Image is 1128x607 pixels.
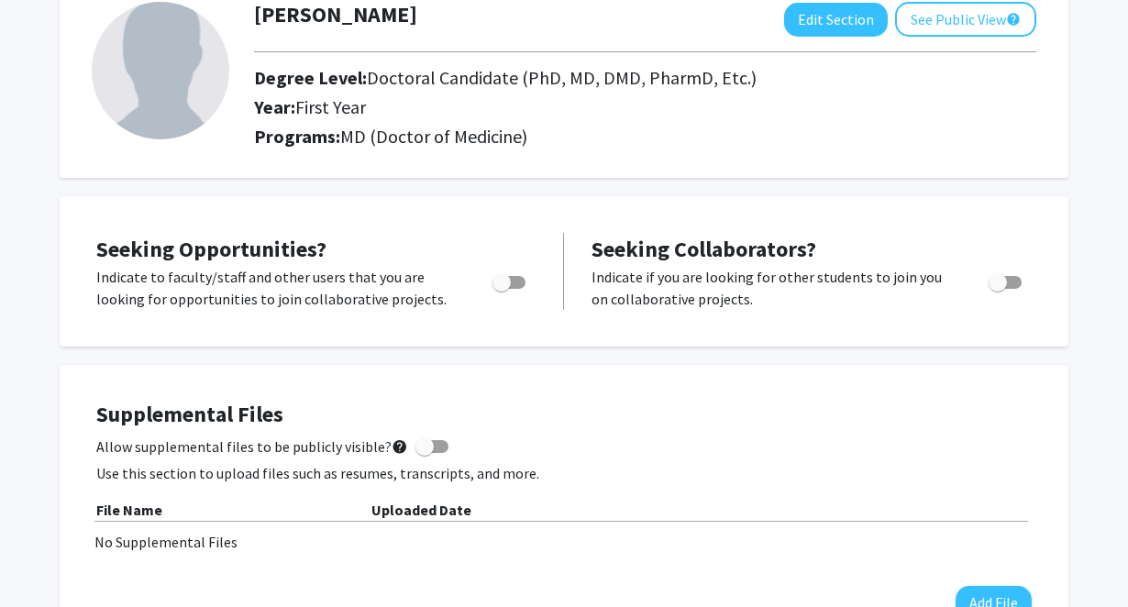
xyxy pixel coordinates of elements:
[392,436,408,458] mat-icon: help
[981,266,1032,293] div: Toggle
[254,96,896,118] h2: Year:
[485,266,536,293] div: Toggle
[254,2,417,28] h1: [PERSON_NAME]
[92,2,229,139] img: Profile Picture
[94,531,1034,553] div: No Supplemental Files
[340,125,527,148] span: MD (Doctor of Medicine)
[295,95,366,118] span: First Year
[96,402,1032,428] h4: Supplemental Files
[592,235,816,263] span: Seeking Collaborators?
[254,67,896,89] h2: Degree Level:
[367,66,757,89] span: Doctoral Candidate (PhD, MD, DMD, PharmD, Etc.)
[371,501,471,519] b: Uploaded Date
[96,235,326,263] span: Seeking Opportunities?
[254,126,1036,148] h2: Programs:
[96,501,162,519] b: File Name
[1006,8,1021,30] mat-icon: help
[592,266,954,310] p: Indicate if you are looking for other students to join you on collaborative projects.
[96,436,408,458] span: Allow supplemental files to be publicly visible?
[96,266,458,310] p: Indicate to faculty/staff and other users that you are looking for opportunities to join collabor...
[895,2,1036,37] button: See Public View
[96,462,1032,484] p: Use this section to upload files such as resumes, transcripts, and more.
[14,524,78,593] iframe: Chat
[784,3,888,37] button: Edit Section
